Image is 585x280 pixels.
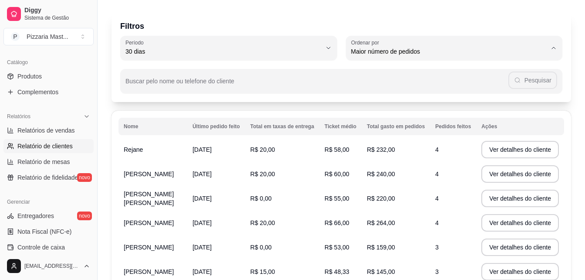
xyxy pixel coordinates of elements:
[325,146,349,153] span: R$ 58,00
[351,47,547,56] span: Maior número de pedidos
[193,195,212,202] span: [DATE]
[27,32,68,41] div: Pizzaria Mast ...
[124,191,174,206] span: [PERSON_NAME] [PERSON_NAME]
[187,118,245,135] th: Último pedido feito
[325,195,349,202] span: R$ 55,00
[17,212,54,220] span: Entregadores
[481,214,559,232] button: Ver detalhes do cliente
[250,268,275,275] span: R$ 15,00
[319,118,362,135] th: Ticket médio
[435,268,439,275] span: 3
[7,113,30,120] span: Relatórios
[24,7,90,14] span: Diggy
[481,239,559,256] button: Ver detalhes do cliente
[124,268,174,275] span: [PERSON_NAME]
[367,171,395,178] span: R$ 240,00
[193,171,212,178] span: [DATE]
[481,165,559,183] button: Ver detalhes do cliente
[120,20,562,32] p: Filtros
[125,39,146,46] label: Período
[435,244,439,251] span: 3
[17,173,78,182] span: Relatório de fidelidade
[351,39,382,46] label: Ordenar por
[193,219,212,226] span: [DATE]
[325,219,349,226] span: R$ 66,00
[193,146,212,153] span: [DATE]
[3,55,94,69] div: Catálogo
[250,195,272,202] span: R$ 0,00
[435,146,439,153] span: 4
[118,118,187,135] th: Nome
[17,126,75,135] span: Relatórios de vendas
[17,227,71,236] span: Nota Fiscal (NFC-e)
[435,195,439,202] span: 4
[11,32,20,41] span: P
[325,171,349,178] span: R$ 60,00
[17,142,73,150] span: Relatório de clientes
[367,146,395,153] span: R$ 232,00
[193,244,212,251] span: [DATE]
[124,219,174,226] span: [PERSON_NAME]
[367,195,395,202] span: R$ 220,00
[367,244,395,251] span: R$ 159,00
[435,219,439,226] span: 4
[367,268,395,275] span: R$ 145,00
[250,146,275,153] span: R$ 20,00
[17,88,58,96] span: Complementos
[125,47,321,56] span: 30 dias
[24,263,80,270] span: [EMAIL_ADDRESS][DOMAIN_NAME]
[17,157,70,166] span: Relatório de mesas
[325,268,349,275] span: R$ 48,33
[250,219,275,226] span: R$ 20,00
[245,118,320,135] th: Total em taxas de entrega
[367,219,395,226] span: R$ 264,00
[3,28,94,45] button: Select a team
[481,190,559,207] button: Ver detalhes do cliente
[124,171,174,178] span: [PERSON_NAME]
[250,244,272,251] span: R$ 0,00
[17,243,65,252] span: Controle de caixa
[124,146,143,153] span: Rejane
[125,80,508,89] input: Buscar pelo nome ou telefone do cliente
[435,171,439,178] span: 4
[3,195,94,209] div: Gerenciar
[325,244,349,251] span: R$ 53,00
[193,268,212,275] span: [DATE]
[124,244,174,251] span: [PERSON_NAME]
[250,171,275,178] span: R$ 20,00
[17,72,42,81] span: Produtos
[481,141,559,158] button: Ver detalhes do cliente
[24,14,90,21] span: Sistema de Gestão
